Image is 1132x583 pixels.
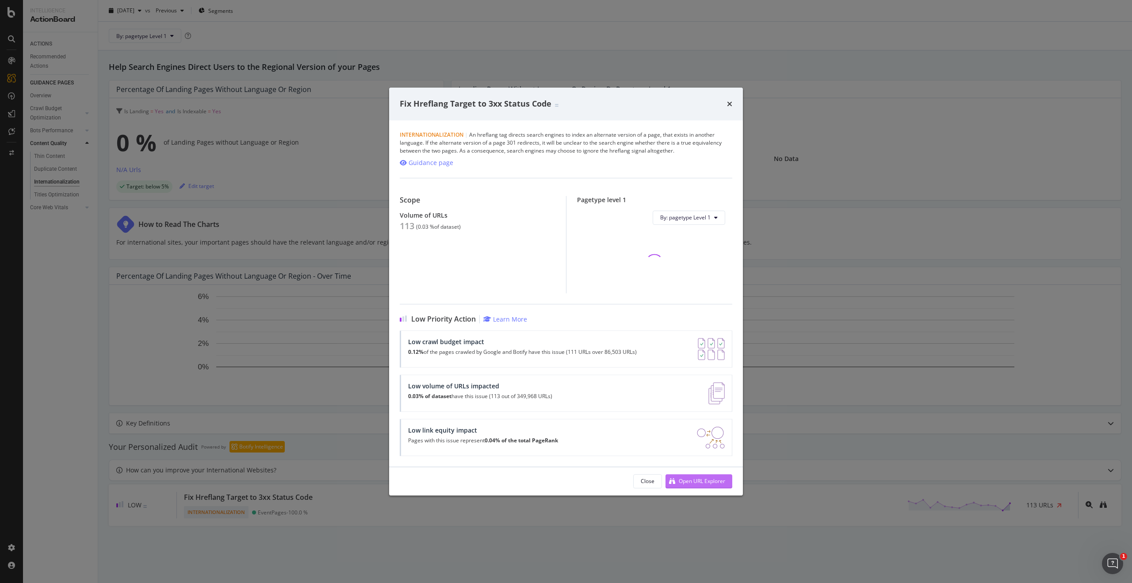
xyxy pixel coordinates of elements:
[698,338,725,360] img: AY0oso9MOvYAAAAASUVORK5CYII=
[408,426,558,434] div: Low link equity impact
[408,382,552,390] div: Low volume of URLs impacted
[555,104,558,107] img: Equal
[483,315,527,323] a: Learn More
[408,348,424,356] strong: 0.12%
[697,426,725,449] img: DDxVyA23.png
[400,211,555,219] div: Volume of URLs
[708,382,725,404] img: e5DMFwAAAABJRU5ErkJggg==
[1102,553,1123,574] iframe: Intercom live chat
[727,98,732,110] div: times
[409,158,453,167] div: Guidance page
[416,224,461,230] div: ( 0.03 % of dataset )
[679,477,725,485] div: Open URL Explorer
[408,437,558,444] p: Pages with this issue represent
[660,214,711,221] span: By: pagetype Level 1
[1120,553,1127,560] span: 1
[400,158,453,167] a: Guidance page
[389,88,743,495] div: modal
[485,437,558,444] strong: 0.04% of the total PageRank
[400,221,414,231] div: 113
[400,196,555,204] div: Scope
[577,196,733,203] div: Pagetype level 1
[400,98,551,109] span: Fix Hreflang Target to 3xx Status Code
[408,393,552,399] p: have this issue (113 out of 349,968 URLs)
[493,315,527,323] div: Learn More
[641,477,654,485] div: Close
[665,474,732,488] button: Open URL Explorer
[400,131,463,138] span: Internationalization
[411,315,476,323] span: Low Priority Action
[408,392,451,400] strong: 0.03% of dataset
[408,349,637,355] p: of the pages crawled by Google and Botify have this issue (111 URLs over 86,503 URLs)
[400,131,732,155] div: An hreflang tag directs search engines to index an alternate version of a page, that exists in an...
[465,131,468,138] span: |
[408,338,637,345] div: Low crawl budget impact
[653,211,725,225] button: By: pagetype Level 1
[633,474,662,488] button: Close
